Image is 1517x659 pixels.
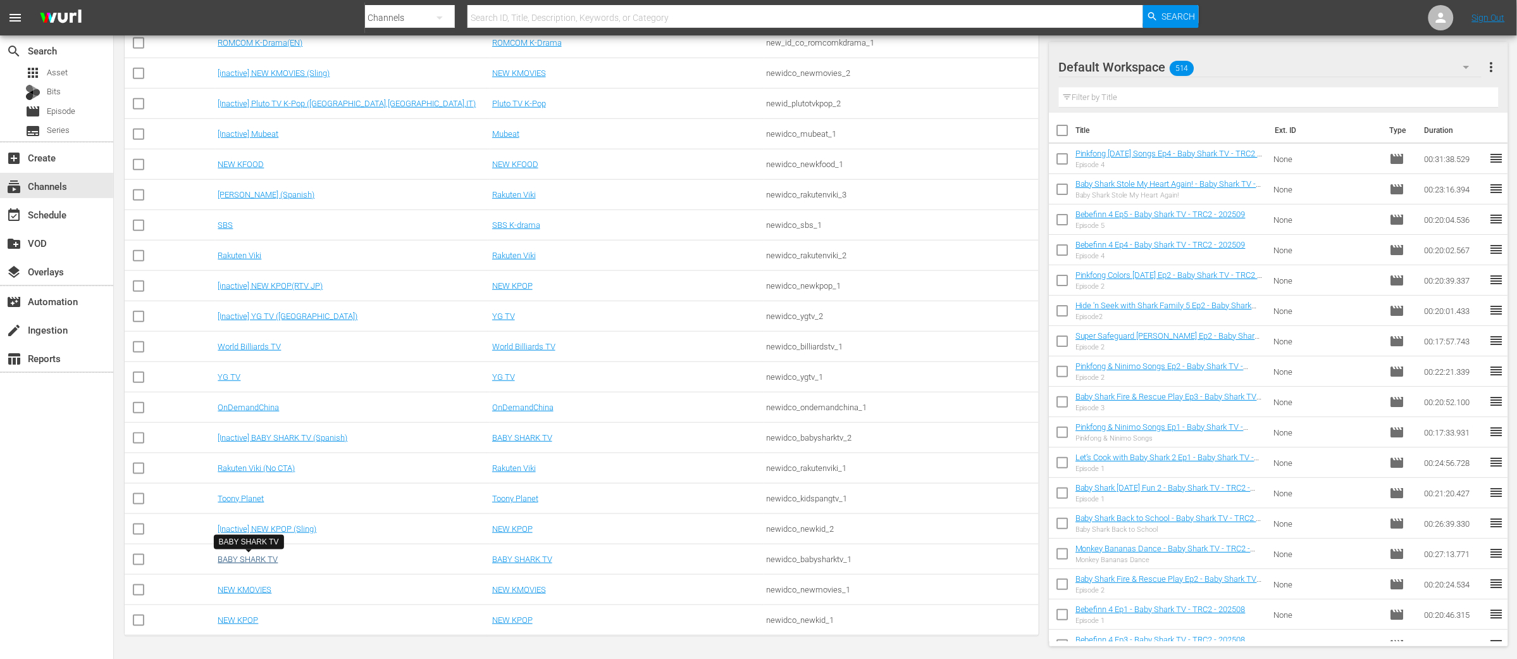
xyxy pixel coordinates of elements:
span: reorder [1489,303,1504,318]
span: Episode [1390,607,1405,622]
span: Episode [1390,151,1405,166]
a: Bebefinn 4 Ep5 - Baby Shark TV - TRC2 - 202509 [1076,210,1246,219]
span: Search [1162,5,1196,28]
a: NEW KFOOD [492,160,538,169]
span: reorder [1489,637,1504,652]
a: Bebefinn 4 Ep1 - Baby Shark TV - TRC2 - 202508 [1076,605,1246,614]
div: Baby Shark Back to School [1076,525,1265,534]
a: Super Safeguard [PERSON_NAME] Ep2 - Baby Shark TV - TRC2 - 202509 [1076,331,1261,350]
div: newidco_kidspangtv_1 [766,494,1036,503]
div: Episode 4 [1076,252,1246,260]
a: BABY SHARK TV [492,433,552,442]
span: Overlays [6,265,22,280]
a: ROMCOM K-Drama [492,38,562,47]
a: [Inactive] Pluto TV K-Pop ([GEOGRAPHIC_DATA],[GEOGRAPHIC_DATA],IT) [218,99,476,108]
span: 514 [1170,55,1194,82]
td: 00:24:56.728 [1420,448,1489,478]
a: OnDemandChina [218,403,279,412]
a: [Inactive] YG TV ([GEOGRAPHIC_DATA]) [218,311,357,321]
a: Pinkfong [DATE] Songs Ep4 - Baby Shark TV - TRC2 - 202509 [1076,149,1263,168]
div: newidco_newkid_2 [766,524,1036,534]
td: None [1269,356,1385,387]
a: Baby Shark Back to School - Baby Shark TV - TRC2 - 202508 [1076,513,1262,532]
a: [Inactive] Mubeat [218,129,278,139]
a: NEW KMOVIES [218,585,271,594]
div: Baby Shark Stole My Heart Again! [1076,191,1265,199]
span: Series [25,123,40,139]
span: Automation [6,294,22,310]
td: None [1269,417,1385,448]
div: Episode 1 [1076,465,1265,473]
span: Search [6,44,22,59]
div: newidco_babysharktv_2 [766,433,1036,442]
a: Toony Planet [492,494,538,503]
div: newidco_babysharktv_1 [766,555,1036,564]
span: reorder [1489,242,1504,257]
a: World Billiards TV [492,342,555,351]
span: reorder [1489,424,1504,439]
span: Create [6,151,22,166]
a: SBS [218,220,233,230]
div: newidco_mubeat_1 [766,129,1036,139]
th: Type [1382,113,1417,148]
div: newidco_sbs_1 [766,220,1036,230]
span: Reports [6,351,22,367]
td: 00:31:38.529 [1420,144,1489,174]
div: Episode 1 [1076,495,1265,503]
td: 00:20:52.100 [1420,387,1489,417]
td: None [1269,508,1385,539]
div: Episode 4 [1076,161,1265,169]
a: Baby Shark Fire & Rescue Play Ep2 - Baby Shark TV - TRC2 - 202508 [1076,574,1263,593]
a: Pinkfong & Ninimo Songs Ep1 - Baby Shark TV - TRC2 - 202508 [1076,422,1249,441]
span: Ingestion [6,323,22,338]
div: newidco_ygtv_1 [766,372,1036,382]
div: newidco_rakutenviki_1 [766,463,1036,473]
td: None [1269,296,1385,326]
td: None [1269,265,1385,296]
td: 00:26:39.330 [1420,508,1489,539]
span: Episode [1390,273,1405,288]
a: Mubeat [492,129,519,139]
span: reorder [1489,455,1504,470]
div: newidco_newmovies_1 [766,585,1036,594]
td: 00:20:39.337 [1420,265,1489,296]
span: Episode [1390,182,1405,197]
a: SBS K-drama [492,220,540,230]
a: Rakuten Viki [492,251,536,260]
a: YG TV [218,372,240,382]
div: Default Workspace [1059,49,1482,85]
td: 00:22:21.339 [1420,356,1489,387]
div: newidco_newmovies_2 [766,68,1036,78]
td: 00:17:57.743 [1420,326,1489,356]
span: Channels [6,179,22,194]
button: Search [1143,5,1199,28]
a: [inactive] NEW KPOP(RTV JP) [218,281,323,291]
a: Baby Shark [DATE] Fun 2 - Baby Shark TV - TRC2 - 202508 [1076,483,1256,502]
td: None [1269,478,1385,508]
span: reorder [1489,211,1504,227]
td: None [1269,599,1385,630]
span: reorder [1489,272,1504,287]
a: Bebefinn 4 Ep4 - Baby Shark TV - TRC2 - 202509 [1076,240,1246,249]
span: reorder [1489,394,1504,409]
a: World Billiards TV [218,342,281,351]
div: BABY SHARK TV [219,537,279,548]
td: None [1269,235,1385,265]
a: YG TV [492,372,515,382]
span: Episode [1390,334,1405,349]
span: Schedule [6,208,22,223]
a: YG TV [492,311,515,321]
div: Episode 1 [1076,617,1246,625]
td: 00:20:02.567 [1420,235,1489,265]
a: Rakuten Viki [218,251,261,260]
span: reorder [1489,515,1504,530]
a: Baby Shark Fire & Rescue Play Ep3 - Baby Shark TV - TRC2 - 202509 [1076,392,1263,411]
a: [Inactive] BABY SHARK TV (Spanish) [218,433,347,442]
a: Hide 'n Seek with Shark Family 5 Ep2 - Baby Shark TV - TRC2 - 202509 [1076,301,1258,320]
td: 00:21:20.427 [1420,478,1489,508]
a: OnDemandChina [492,403,554,412]
td: 00:20:24.534 [1420,569,1489,599]
td: 00:20:04.536 [1420,204,1489,235]
div: newidco_newkpop_1 [766,281,1036,291]
a: Sign Out [1472,13,1505,23]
